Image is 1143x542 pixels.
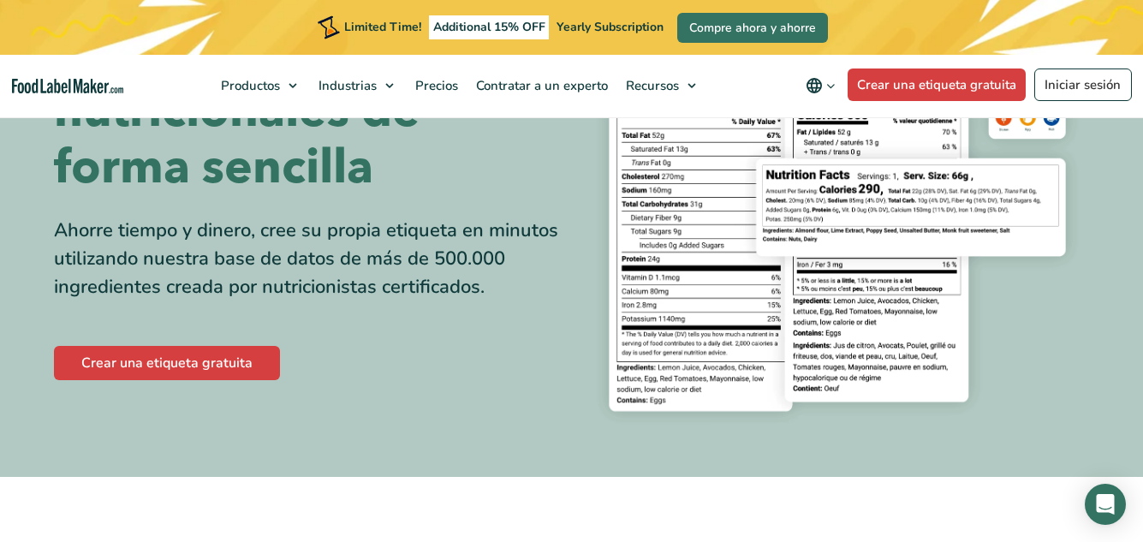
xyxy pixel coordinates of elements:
[310,55,402,116] a: Industrias
[1085,484,1126,525] div: Open Intercom Messenger
[467,55,613,116] a: Contratar a un experto
[54,346,280,380] a: Crear una etiqueta gratuita
[621,77,681,94] span: Recursos
[677,13,828,43] a: Compre ahora y ahorre
[557,19,664,35] span: Yearly Subscription
[410,77,460,94] span: Precios
[794,68,848,103] button: Change language
[407,55,463,116] a: Precios
[471,77,610,94] span: Contratar a un experto
[12,79,123,93] a: Food Label Maker homepage
[617,55,705,116] a: Recursos
[1034,68,1132,101] a: Iniciar sesión
[212,55,306,116] a: Productos
[429,15,550,39] span: Additional 15% OFF
[54,27,559,196] h1: Crea etiquetas nutricionales de forma sencilla
[216,77,282,94] span: Productos
[313,77,378,94] span: Industrias
[54,217,559,301] div: Ahorre tiempo y dinero, cree su propia etiqueta en minutos utilizando nuestra base de datos de má...
[848,68,1027,101] a: Crear una etiqueta gratuita
[344,19,421,35] span: Limited Time!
